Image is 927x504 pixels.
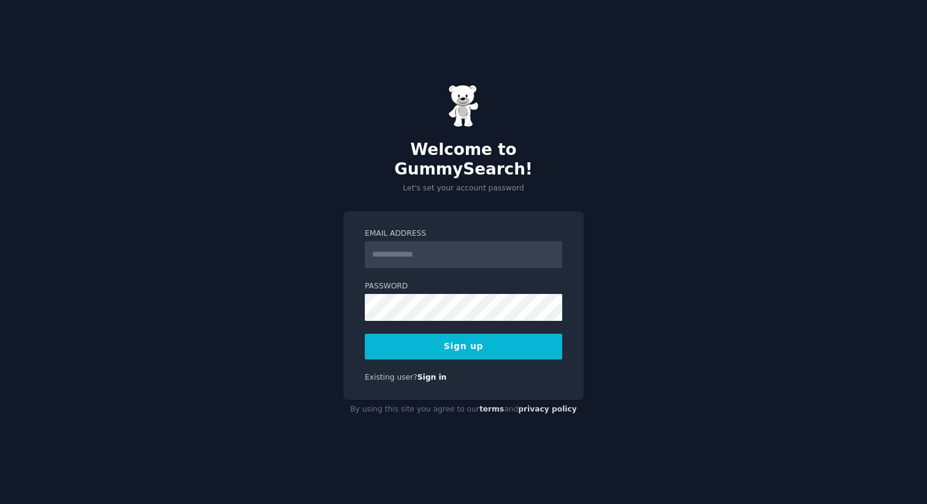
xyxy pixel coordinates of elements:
a: terms [479,405,504,413]
span: Existing user? [365,373,418,382]
a: privacy policy [518,405,577,413]
button: Sign up [365,334,562,359]
img: Gummy Bear [448,85,479,127]
p: Let's set your account password [343,183,584,194]
label: Email Address [365,228,562,239]
h2: Welcome to GummySearch! [343,140,584,179]
a: Sign in [418,373,447,382]
div: By using this site you agree to our and [343,400,584,419]
label: Password [365,281,562,292]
